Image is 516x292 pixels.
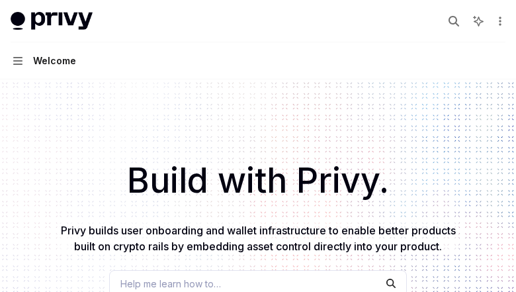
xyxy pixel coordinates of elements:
button: More actions [492,12,505,30]
h1: Build with Privy. [21,155,495,207]
span: Privy builds user onboarding and wallet infrastructure to enable better products built on crypto ... [61,224,456,253]
img: light logo [11,12,93,30]
div: Welcome [33,53,76,69]
span: Help me learn how to… [120,277,221,291]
